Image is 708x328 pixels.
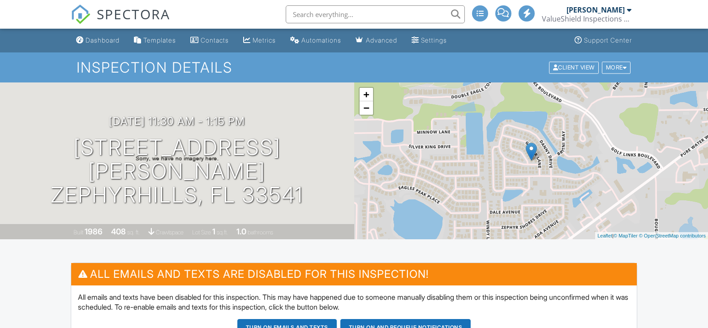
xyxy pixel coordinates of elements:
[111,227,126,236] div: 408
[248,229,273,236] span: bathrooms
[143,36,176,44] div: Templates
[85,227,103,236] div: 1986
[71,4,90,24] img: The Best Home Inspection Software - Spectora
[86,36,120,44] div: Dashboard
[366,36,397,44] div: Advanced
[548,64,601,70] a: Client View
[421,36,447,44] div: Settings
[217,229,228,236] span: sq.ft.
[14,136,340,207] h1: [STREET_ADDRESS][PERSON_NAME] Zephyrhills, Fl 33541
[127,229,140,236] span: sq. ft.
[109,115,245,127] h3: [DATE] 11:30 am - 1:15 pm
[78,292,630,312] p: All emails and texts have been disabled for this inspection. This may have happened due to someon...
[77,60,631,75] h1: Inspection Details
[156,229,184,236] span: crawlspace
[187,32,232,49] a: Contacts
[236,227,246,236] div: 1.0
[240,32,279,49] a: Metrics
[614,233,638,238] a: © MapTiler
[73,32,123,49] a: Dashboard
[130,32,180,49] a: Templates
[97,4,170,23] span: SPECTORA
[584,36,632,44] div: Support Center
[595,232,708,240] div: |
[408,32,451,49] a: Settings
[549,61,599,73] div: Client View
[639,233,706,238] a: © OpenStreetMap contributors
[301,36,341,44] div: Automations
[212,227,215,236] div: 1
[201,36,229,44] div: Contacts
[597,233,612,238] a: Leaflet
[571,32,635,49] a: Support Center
[253,36,276,44] div: Metrics
[71,263,637,285] h3: All emails and texts are disabled for this inspection!
[287,32,345,49] a: Automations (Basic)
[542,14,631,23] div: ValueShield Inspections LLC
[352,32,401,49] a: Advanced
[360,88,373,101] a: Zoom in
[286,5,465,23] input: Search everything...
[73,229,83,236] span: Built
[360,101,373,115] a: Zoom out
[566,5,625,14] div: [PERSON_NAME]
[192,229,211,236] span: Lot Size
[602,61,631,73] div: More
[71,12,170,31] a: SPECTORA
